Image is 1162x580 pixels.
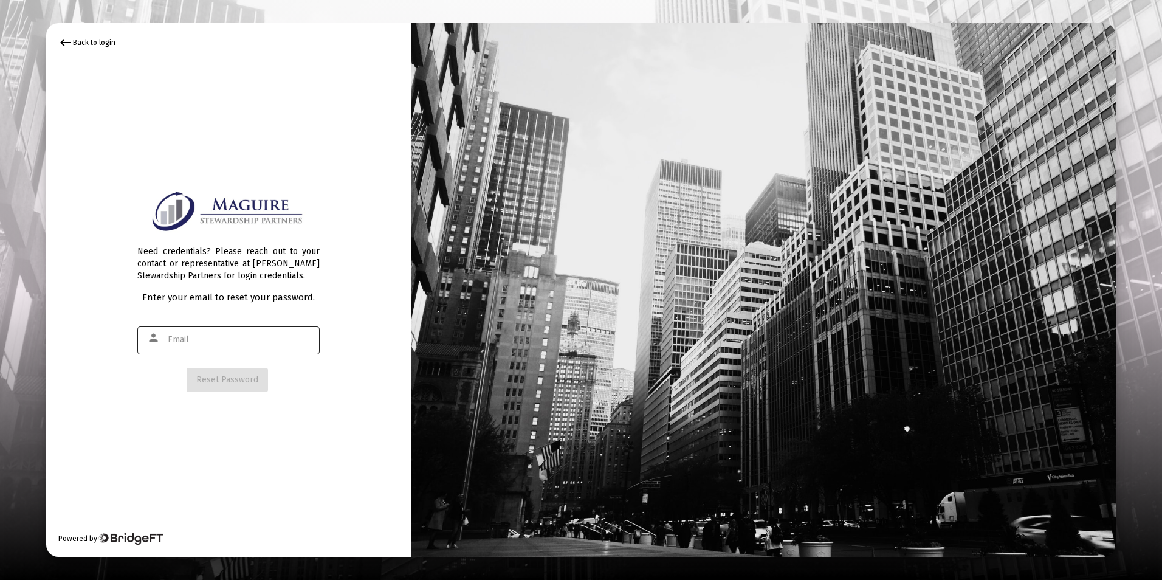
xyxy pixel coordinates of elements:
input: Email [168,335,314,345]
button: Reset Password [187,368,268,392]
img: Bridge Financial Technology Logo [98,533,162,545]
div: Powered by [58,533,162,545]
div: Back to login [58,35,115,50]
span: Reset Password [196,375,258,385]
mat-icon: person [147,331,162,345]
mat-icon: keyboard_backspace [58,35,73,50]
img: Logo [148,188,309,233]
div: Enter your email to reset your password. [137,291,320,303]
div: Need credentials? Please reach out to your contact or representative at [PERSON_NAME] Stewardship... [137,233,320,282]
